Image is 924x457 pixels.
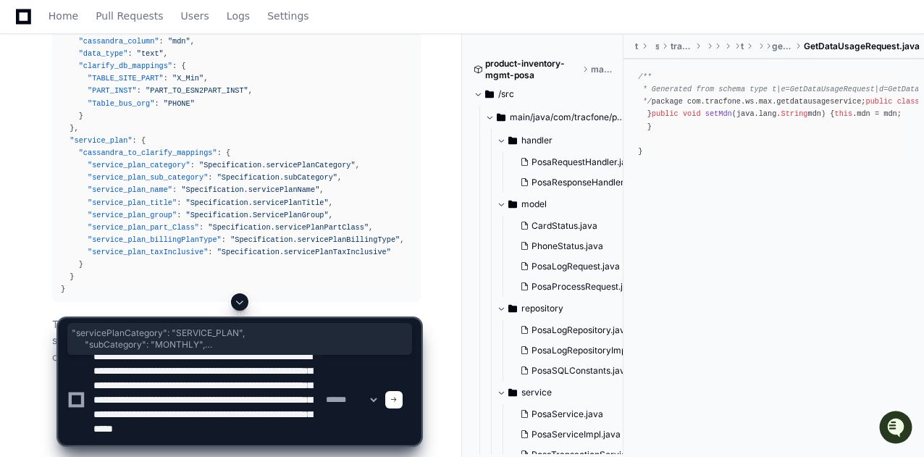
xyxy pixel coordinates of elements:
[208,173,212,182] span: :
[49,12,78,20] span: Home
[203,74,208,83] span: ,
[88,161,190,169] span: "service_plan_category"
[137,49,164,58] span: "text"
[732,109,826,118] span: (java.lang. mdn)
[521,135,553,146] span: handler
[781,109,808,118] span: String
[88,235,222,244] span: "service_plan_billingPlanType"
[88,211,177,219] span: "service_plan_group"
[88,223,199,232] span: "service_plan_part_Class"
[61,285,65,293] span: }
[75,124,79,133] span: ,
[146,86,248,95] span: "PART_TO_ESN2PART_INST"
[137,86,141,95] span: :
[14,108,41,134] img: 1756235613930-3d25f9e4-fa56-45dd-b3ad-e072dfbd1548
[190,37,195,46] span: ,
[866,97,893,106] span: public
[772,41,792,52] span: getdatausageservice
[485,85,494,103] svg: Directory
[652,109,679,118] span: public
[79,49,128,58] span: "data_type"
[230,235,400,244] span: "Specification.servicePlanBillingType"
[222,235,226,244] span: :
[227,12,250,20] span: Logs
[498,88,514,100] span: /src
[88,86,137,95] span: "PART_INST"
[705,109,732,118] span: setMdn
[79,112,83,120] span: }
[804,41,920,52] span: GetDataUsageRequest.java
[127,49,132,58] span: :
[172,62,177,70] span: :
[635,41,638,52] span: tracfone
[356,161,360,169] span: ,
[337,173,342,182] span: ,
[532,156,637,168] span: PosaRequestHandler.java
[88,99,154,108] span: "Table_bus_org"
[369,223,373,232] span: ,
[154,99,159,108] span: :
[181,62,185,70] span: {
[88,74,164,83] span: "TABLE_SITE_PART"
[319,185,324,194] span: ,
[172,74,203,83] span: "X_Min"
[88,173,208,182] span: "service_plan_sub_category"
[514,236,638,256] button: PhoneStatus.java
[79,260,83,269] span: }
[217,173,337,182] span: "Specification.subCategory"
[532,220,597,232] span: CardStatus.java
[532,240,603,252] span: PhoneStatus.java
[172,185,177,194] span: :
[532,177,643,188] span: PosaResponseHandler.java
[199,161,356,169] span: "Specification.servicePlanCategory"
[638,71,910,158] div: package com.tracfone.ws.max.getdatausageservice; implements java.io.Serializable { java.lang. mdn...
[102,151,175,163] a: Powered byPylon
[49,122,210,134] div: We're offline, but we'll be back soon!
[226,148,230,157] span: {
[497,109,505,126] svg: Directory
[186,211,329,219] span: "Specification.ServicePlanGroup"
[474,83,613,106] button: /src
[508,196,517,213] svg: Directory
[510,112,624,123] span: main/java/com/tracfone/posa
[190,161,195,169] span: :
[514,277,638,297] button: PosaProcessRequest.java
[177,198,181,207] span: :
[834,109,852,118] span: this
[96,12,163,20] span: Pull Requests
[485,106,624,129] button: main/java/com/tracfone/posa
[70,272,74,281] span: }
[508,132,517,149] svg: Directory
[79,37,159,46] span: "cassandra_column"
[181,12,209,20] span: Users
[141,136,146,145] span: {
[79,148,217,157] span: "cassandra_to_clarify_mappings"
[88,198,177,207] span: "service_plan_title"
[532,261,620,272] span: PosaLogRequest.java
[683,109,701,118] span: void
[79,62,172,70] span: "clarify_db_mappings"
[70,136,132,145] span: "service_plan"
[267,12,308,20] span: Settings
[88,248,208,256] span: "service_plan_taxInclusive"
[177,211,181,219] span: :
[70,124,74,133] span: }
[246,112,264,130] button: Start new chat
[497,129,636,152] button: handler
[133,136,137,145] span: :
[88,185,172,194] span: "service_plan_name"
[168,37,190,46] span: "mdn"
[181,185,319,194] span: "Specification.servicePlanName"
[208,223,369,232] span: "Specification.servicePlanPartClass"
[164,99,195,108] span: "PHONE"
[144,152,175,163] span: Pylon
[671,41,693,52] span: tracfone-jaxws-clients
[329,198,333,207] span: ,
[878,409,917,448] iframe: Open customer support
[514,216,638,236] button: CardStatus.java
[655,41,659,52] span: services
[485,58,579,81] span: product-inventory-mgmt-posa
[514,152,639,172] button: PosaRequestHandler.java
[329,211,333,219] span: ,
